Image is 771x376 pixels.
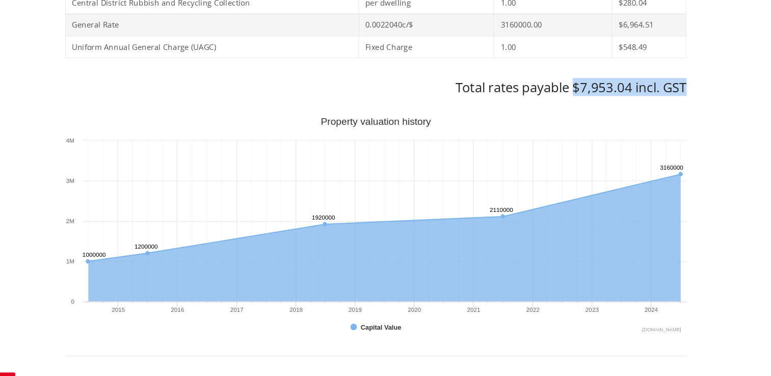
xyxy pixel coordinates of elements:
text: 2016 [193,292,205,299]
iframe: Messenger Launcher [724,333,761,370]
text: 2024 [638,292,650,299]
a: Top [10,355,47,376]
td: Fixed Charge [369,38,497,59]
path: Tuesday, Jun 30, 12:00, 1,200,000. Capital Value. [169,240,173,245]
text: 2017 [249,292,261,299]
text: 2023 [582,292,595,299]
td: 1.00 [497,38,608,59]
text: 2018 [304,292,316,299]
td: $548.49 [608,38,677,59]
button: Show Capital Value [362,308,411,317]
text: Chart credits: Highcharts.com [635,312,672,317]
h3: Total rates payable $7,953.04 incl. GST [94,79,678,94]
td: General Rate [94,17,369,38]
text: 2M [94,209,102,216]
td: Uniform Annual General Charge (UAGC) [94,38,369,59]
text: 4M [94,133,102,140]
svg: Interactive chart [94,115,678,318]
text: 2110000 [493,199,515,205]
text: 3M [94,171,102,177]
text: 2020 [415,292,428,299]
div: Property valuation history. Highcharts interactive chart. [94,115,678,318]
td: 0.0022040c/$ [369,17,497,38]
text: 3160000 [653,159,675,165]
text: 2019 [360,292,372,299]
text: 1000000 [110,241,132,247]
path: Wednesday, Jun 30, 12:00, 2,110,000. Capital Value. [503,206,507,210]
text: 0 [99,285,102,291]
text: 2021 [471,292,484,299]
path: Saturday, Jun 30, 12:00, 1,920,000. Capital Value. [336,213,340,217]
text: 1200000 [159,233,181,239]
path: Monday, Jun 30, 12:00, 1,000,000. Capital Value. [113,248,117,252]
text: 2015 [137,292,149,299]
text: 2022 [527,292,539,299]
path: Sunday, Jun 30, 12:00, 3,160,000. Capital Value. [670,166,674,170]
td: 3160000.00 [497,17,608,38]
td: $6,964.51 [608,17,677,38]
text: 1M [94,247,102,253]
text: 1920000 [326,206,348,212]
text: Property valuation history [334,114,437,124]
